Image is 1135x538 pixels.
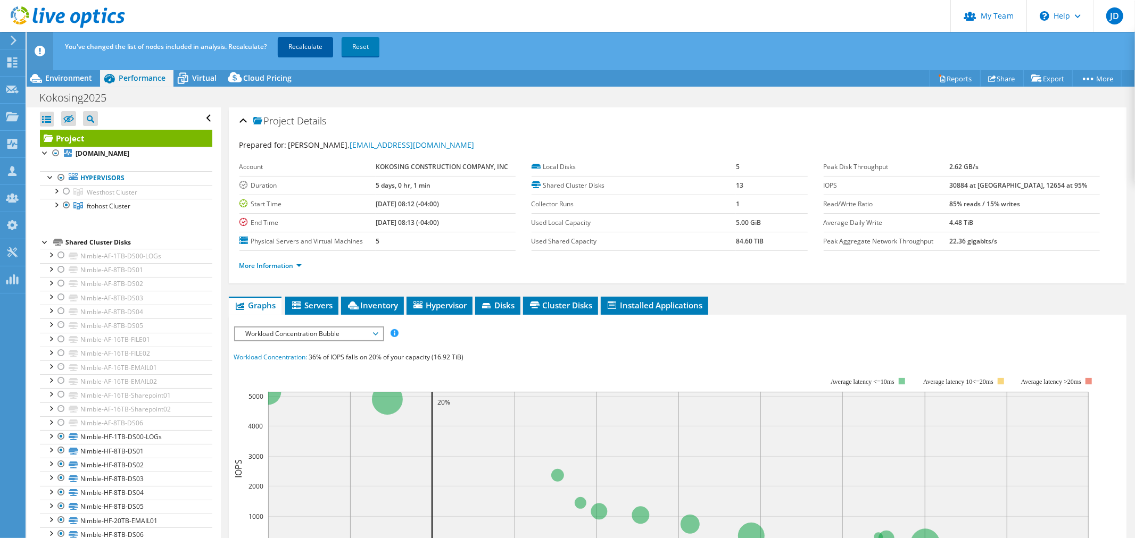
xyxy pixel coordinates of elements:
span: Workload Concentration Bubble [241,327,377,340]
a: Nimble-AF-16TB-Sharepoint01 [40,388,212,402]
b: [DOMAIN_NAME] [76,149,129,158]
span: Servers [291,300,333,310]
span: Hypervisor [412,300,467,310]
b: [DATE] 08:12 (-04:00) [376,199,439,208]
tspan: Average latency 10<=20ms [923,378,993,385]
b: 1 [736,199,740,208]
a: Nimble-AF-8TB-DS04 [40,305,212,318]
a: Reset [342,37,379,56]
span: You've changed the list of nodes included in analysis. Recalculate? [65,42,267,51]
a: Share [980,70,1024,87]
a: Nimble-HF-1TB-DS00-LOGs [40,430,212,444]
span: Virtual [192,73,217,83]
a: More [1072,70,1122,87]
a: Nimble-HF-20TB-EMAIL01 [40,514,212,527]
label: Shared Cluster Disks [532,180,736,191]
b: 4.48 TiB [949,218,973,227]
span: Disks [480,300,515,310]
b: 85% reads / 15% writes [949,199,1020,208]
a: Nimble-AF-16TB-EMAIL02 [40,374,212,388]
svg: \n [1040,11,1049,21]
span: Cloud Pricing [243,73,292,83]
a: Nimble-AF-1TB-DS00-LOGs [40,249,212,263]
span: JD [1106,7,1123,24]
b: 5 [376,237,379,246]
a: [DOMAIN_NAME] [40,147,212,161]
span: Westhost Cluster [87,188,137,197]
text: 3000 [248,452,263,461]
label: Peak Aggregate Network Throughput [824,236,950,247]
label: Average Daily Write [824,217,950,228]
b: 84.60 TiB [736,237,764,246]
b: 22.36 gigabits/s [949,237,997,246]
label: Used Local Capacity [532,217,736,228]
a: Nimble-AF-16TB-Sharepoint02 [40,402,212,416]
b: 2.62 GB/s [949,162,979,171]
h1: Kokosing2025 [35,92,123,104]
span: Inventory [346,300,399,310]
a: Nimble-AF-16TB-FILE01 [40,333,212,347]
span: ftohost Cluster [87,201,130,211]
label: Account [239,162,376,172]
label: Used Shared Capacity [532,236,736,247]
tspan: Average latency <=10ms [831,378,894,385]
span: Project [253,116,295,127]
a: Export [1023,70,1073,87]
a: Nimble-AF-8TB-DS01 [40,263,212,277]
label: Physical Servers and Virtual Machines [239,236,376,247]
a: Nimble-HF-8TB-DS03 [40,472,212,485]
label: End Time [239,217,376,228]
b: 30884 at [GEOGRAPHIC_DATA], 12654 at 95% [949,181,1087,190]
a: Nimble-AF-8TB-DS05 [40,318,212,332]
a: Nimble-AF-16TB-FILE02 [40,347,212,360]
a: Project [40,130,212,147]
a: More Information [239,261,302,270]
span: Cluster Disks [528,300,593,310]
a: [EMAIL_ADDRESS][DOMAIN_NAME] [350,140,475,150]
label: Duration [239,180,376,191]
label: Read/Write Ratio [824,199,950,209]
div: Shared Cluster Disks [65,236,212,249]
a: Recalculate [278,37,333,56]
b: KOKOSING CONSTRUCTION COMPANY, INC [376,162,508,171]
label: Collector Runs [532,199,736,209]
b: [DATE] 08:13 (-04:00) [376,218,439,227]
text: 5000 [248,392,263,401]
b: 13 [736,181,743,190]
span: Graphs [234,300,276,310]
label: Start Time [239,199,376,209]
label: Local Disks [532,162,736,172]
text: 20% [437,398,450,407]
text: Average latency >20ms [1021,378,1081,385]
a: Nimble-HF-8TB-DS04 [40,486,212,500]
label: Peak Disk Throughput [824,162,950,172]
label: IOPS [824,180,950,191]
span: Workload Concentration: [234,352,308,362]
a: ftohost Cluster [40,199,212,213]
a: Hypervisors [40,171,212,185]
span: [PERSON_NAME], [288,140,475,150]
a: Westhost Cluster [40,185,212,199]
text: 2000 [248,482,263,491]
b: 5 [736,162,740,171]
b: 5.00 GiB [736,218,761,227]
a: Nimble-AF-16TB-EMAIL01 [40,360,212,374]
text: IOPS [233,459,244,478]
a: Nimble-HF-8TB-DS01 [40,444,212,458]
span: 36% of IOPS falls on 20% of your capacity (16.92 TiB) [309,352,464,362]
a: Nimble-AF-8TB-DS03 [40,291,212,305]
label: Prepared for: [239,140,287,150]
a: Reports [930,70,981,87]
b: 5 days, 0 hr, 1 min [376,181,430,190]
text: 1000 [248,512,263,521]
span: Environment [45,73,92,83]
a: Nimble-HF-8TB-DS05 [40,500,212,514]
a: Nimble-HF-8TB-DS02 [40,458,212,472]
span: Installed Applications [606,300,703,310]
span: Performance [119,73,165,83]
a: Nimble-AF-8TB-DS02 [40,277,212,291]
span: Details [297,114,327,127]
text: 4000 [248,422,263,431]
a: Nimble-AF-8TB-DS06 [40,416,212,430]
